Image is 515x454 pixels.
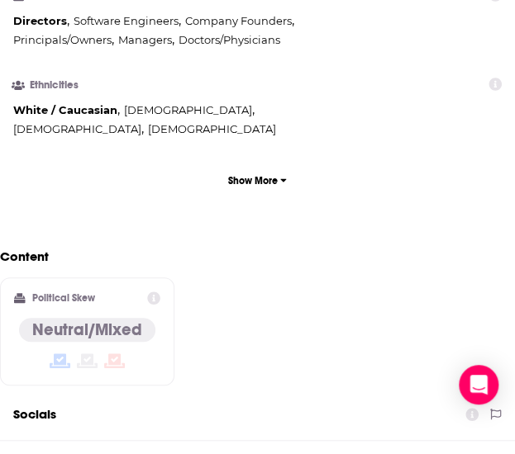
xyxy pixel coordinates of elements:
span: , [13,31,114,50]
p: Show More [228,175,278,187]
span: Directors [13,14,67,27]
span: [DEMOGRAPHIC_DATA] [148,122,276,135]
span: Software Engineers [74,14,179,27]
div: Open Intercom Messenger [459,365,498,404]
span: Managers [118,33,172,46]
span: , [13,120,144,139]
span: , [185,12,294,31]
span: White / Caucasian [13,103,117,116]
span: Principals/Owners [13,33,112,46]
span: , [13,12,69,31]
span: Doctors/Physicians [179,33,280,46]
h2: Political Skew [32,292,95,304]
span: [DEMOGRAPHIC_DATA] [13,122,141,135]
h2: Socials [13,399,56,430]
h4: Neutral/Mixed [32,319,142,340]
span: , [74,12,181,31]
span: [DEMOGRAPHIC_DATA] [124,103,252,116]
span: , [118,31,174,50]
span: , [124,101,255,120]
span: Company Founders [185,14,292,27]
span: , [13,101,120,120]
h3: Ethnicities [13,80,110,91]
button: Show More [13,165,502,196]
